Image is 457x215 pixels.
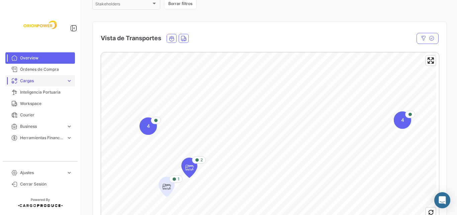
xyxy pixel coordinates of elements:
span: Inteligencia Portuaria [20,89,72,95]
button: Enter fullscreen [426,56,436,65]
div: Abrir Intercom Messenger [434,192,450,208]
a: Órdenes de Compra [5,64,75,75]
h4: Vista de Transportes [101,34,161,43]
div: Map marker [394,111,411,129]
a: Workspace [5,98,75,109]
span: Courier [20,112,72,118]
button: Land [179,34,188,43]
span: Workspace [20,101,72,107]
div: Map marker [140,117,157,135]
span: Overview [20,55,72,61]
span: Cerrar Sesión [20,181,72,187]
span: expand_more [66,170,72,176]
img: f26a05d0-2fea-4301-a0f6-b8409df5d1eb.jpeg [23,8,57,42]
a: Courier [5,109,75,121]
span: Cargas [20,78,64,84]
span: Business [20,123,64,129]
button: Ocean [167,34,176,43]
span: Herramientas Financieras [20,135,64,141]
span: Stakeholders [95,3,151,7]
span: Órdenes de Compra [20,66,72,72]
span: expand_more [66,135,72,141]
span: 4 [147,123,150,129]
span: 2 [200,157,203,163]
span: expand_more [66,78,72,84]
a: Inteligencia Portuaria [5,87,75,98]
span: 4 [401,117,404,123]
div: Map marker [159,177,175,197]
a: Overview [5,52,75,64]
span: 1 [178,176,180,182]
span: Ajustes [20,170,64,176]
div: Map marker [181,158,197,178]
span: expand_more [66,123,72,129]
